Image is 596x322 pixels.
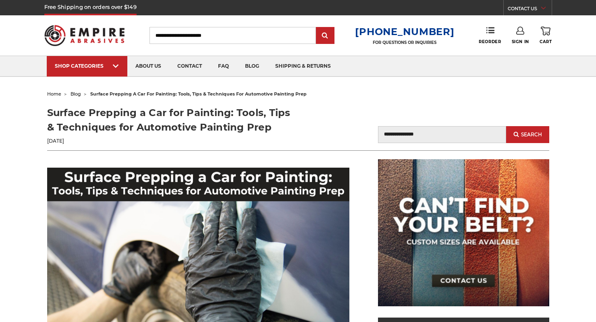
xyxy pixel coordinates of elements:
span: Cart [540,39,552,44]
span: Sign In [512,39,529,44]
h1: Surface Prepping a Car for Painting: Tools, Tips & Techniques for Automotive Painting Prep [47,106,298,135]
img: Empire Abrasives [44,20,125,51]
a: Cart [540,27,552,44]
a: about us [127,56,169,77]
p: FOR QUESTIONS OR INQUIRIES [355,40,454,45]
a: blog [237,56,267,77]
a: shipping & returns [267,56,339,77]
span: Reorder [479,39,501,44]
span: surface prepping a car for painting: tools, tips & techniques for automotive painting prep [90,91,307,97]
a: home [47,91,61,97]
a: blog [71,91,81,97]
a: faq [210,56,237,77]
img: promo banner for custom belts. [378,159,549,306]
span: Search [521,132,542,137]
a: contact [169,56,210,77]
input: Submit [317,28,333,44]
p: [DATE] [47,137,298,145]
a: [PHONE_NUMBER] [355,26,454,37]
div: SHOP CATEGORIES [55,63,119,69]
button: Search [506,126,549,143]
a: CONTACT US [508,4,552,15]
a: Reorder [479,27,501,44]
